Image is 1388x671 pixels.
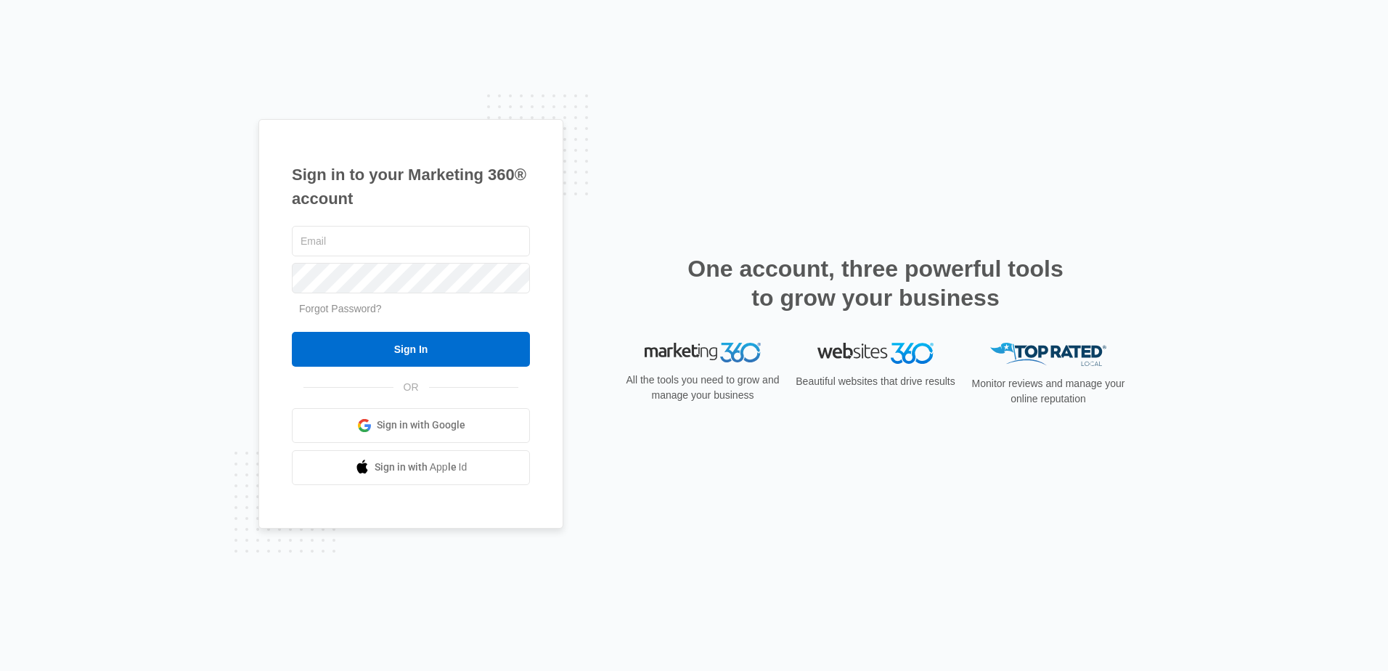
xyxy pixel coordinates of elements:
[794,374,957,389] p: Beautiful websites that drive results
[292,226,530,256] input: Email
[292,450,530,485] a: Sign in with Apple Id
[683,254,1068,312] h2: One account, three powerful tools to grow your business
[292,163,530,211] h1: Sign in to your Marketing 360® account
[645,343,761,363] img: Marketing 360
[375,460,468,475] span: Sign in with Apple Id
[817,343,934,364] img: Websites 360
[990,343,1106,367] img: Top Rated Local
[967,376,1130,407] p: Monitor reviews and manage your online reputation
[292,332,530,367] input: Sign In
[621,373,784,403] p: All the tools you need to grow and manage your business
[393,380,429,395] span: OR
[292,408,530,443] a: Sign in with Google
[377,418,465,433] span: Sign in with Google
[299,303,382,314] a: Forgot Password?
